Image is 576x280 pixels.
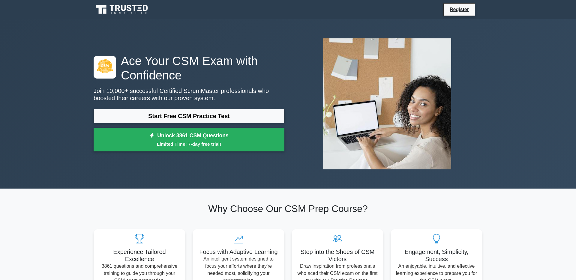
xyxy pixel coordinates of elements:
[94,54,284,82] h1: Ace Your CSM Exam with Confidence
[98,248,181,263] h5: Experience Tailored Excellence
[101,141,277,147] small: Limited Time: 7-day free trial!
[395,248,478,263] h5: Engagement, Simplicity, Success
[446,6,472,13] a: Register
[197,248,280,255] h5: Focus with Adaptive Learning
[296,248,379,263] h5: Step into the Shoes of CSM Victors
[94,109,284,123] a: Start Free CSM Practice Test
[94,128,284,152] a: Unlock 3861 CSM QuestionsLimited Time: 7-day free trial!
[94,87,284,102] p: Join 10,000+ successful Certified ScrumMaster professionals who boosted their careers with our pr...
[94,203,482,214] h2: Why Choose Our CSM Prep Course?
